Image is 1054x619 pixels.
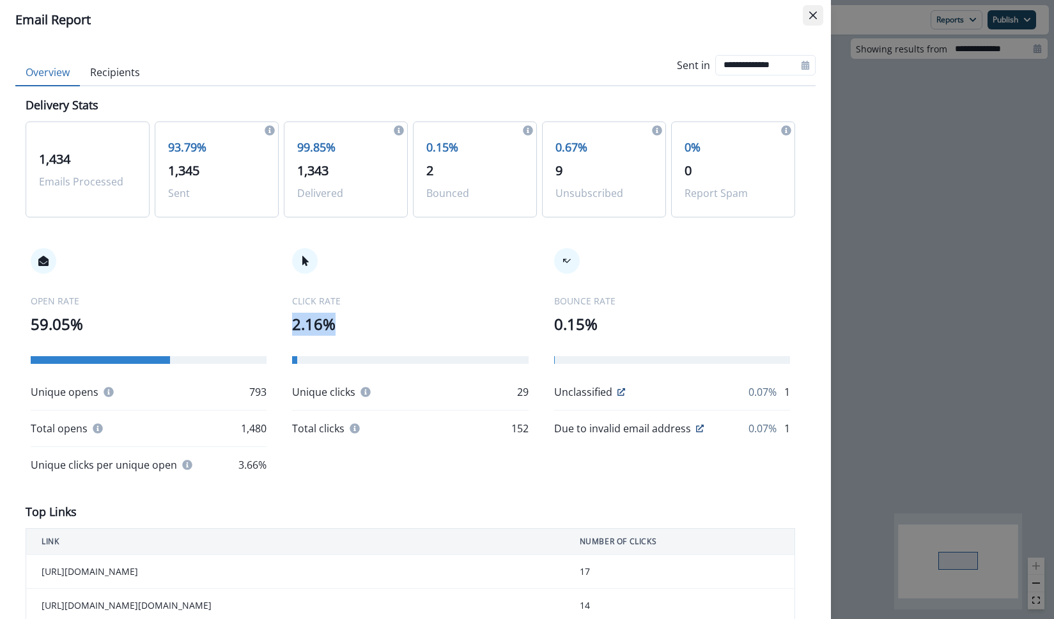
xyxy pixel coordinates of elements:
p: Unique opens [31,384,98,400]
p: Total opens [31,421,88,436]
span: 1,343 [297,162,329,179]
p: Bounced [426,185,523,201]
p: 793 [249,384,267,400]
p: Due to invalid email address [554,421,691,436]
button: Overview [15,59,80,86]
p: 0.15% [554,313,790,336]
th: NUMBER OF CLICKS [564,529,795,555]
p: 3.66% [238,457,267,473]
p: 99.85% [297,139,394,156]
p: BOUNCE RATE [554,294,790,308]
p: 1 [784,384,790,400]
p: 2.16% [292,313,528,336]
p: 59.05% [31,313,267,336]
div: Email Report [15,10,816,29]
p: 0.15% [426,139,523,156]
button: Close [803,5,823,26]
td: [URL][DOMAIN_NAME] [26,555,564,589]
span: 2 [426,162,433,179]
p: 0% [685,139,782,156]
p: Delivery Stats [26,97,98,114]
p: Unique clicks [292,384,355,400]
p: Sent in [677,58,710,73]
p: OPEN RATE [31,294,267,308]
th: LINK [26,529,564,555]
p: 93.79% [168,139,265,156]
p: 0.07% [748,384,777,400]
p: Top Links [26,503,77,521]
p: CLICK RATE [292,294,528,308]
p: Delivered [297,185,394,201]
p: Total clicks [292,421,345,436]
span: 0 [685,162,692,179]
p: 29 [517,384,529,400]
p: 0.07% [748,421,777,436]
p: 0.67% [555,139,653,156]
span: 1,345 [168,162,199,179]
button: Recipients [80,59,150,86]
td: 17 [564,555,795,589]
p: Unsubscribed [555,185,653,201]
span: 1,434 [39,150,70,168]
p: 152 [511,421,529,436]
p: 1 [784,421,790,436]
p: Report Spam [685,185,782,201]
p: 1,480 [241,421,267,436]
p: Emails Processed [39,174,136,189]
span: 9 [555,162,562,179]
p: Unclassified [554,384,612,400]
p: Unique clicks per unique open [31,457,177,473]
p: Sent [168,185,265,201]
